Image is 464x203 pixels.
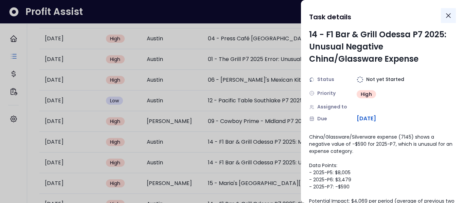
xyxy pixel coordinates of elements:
[357,76,363,83] img: Not yet Started
[317,90,336,97] span: Priority
[309,28,456,65] div: 14 - F1 Bar & Grill Odessa P7 2025: Unusual Negative China/Glassware Expense
[317,115,327,122] span: Due
[317,76,334,83] span: Status
[361,91,372,98] span: High
[441,8,456,23] button: Close
[309,11,351,23] h1: Task details
[357,115,376,123] span: [DATE]
[317,103,347,110] span: Assigned to
[309,77,315,82] img: Status
[366,76,404,83] span: Not yet Started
